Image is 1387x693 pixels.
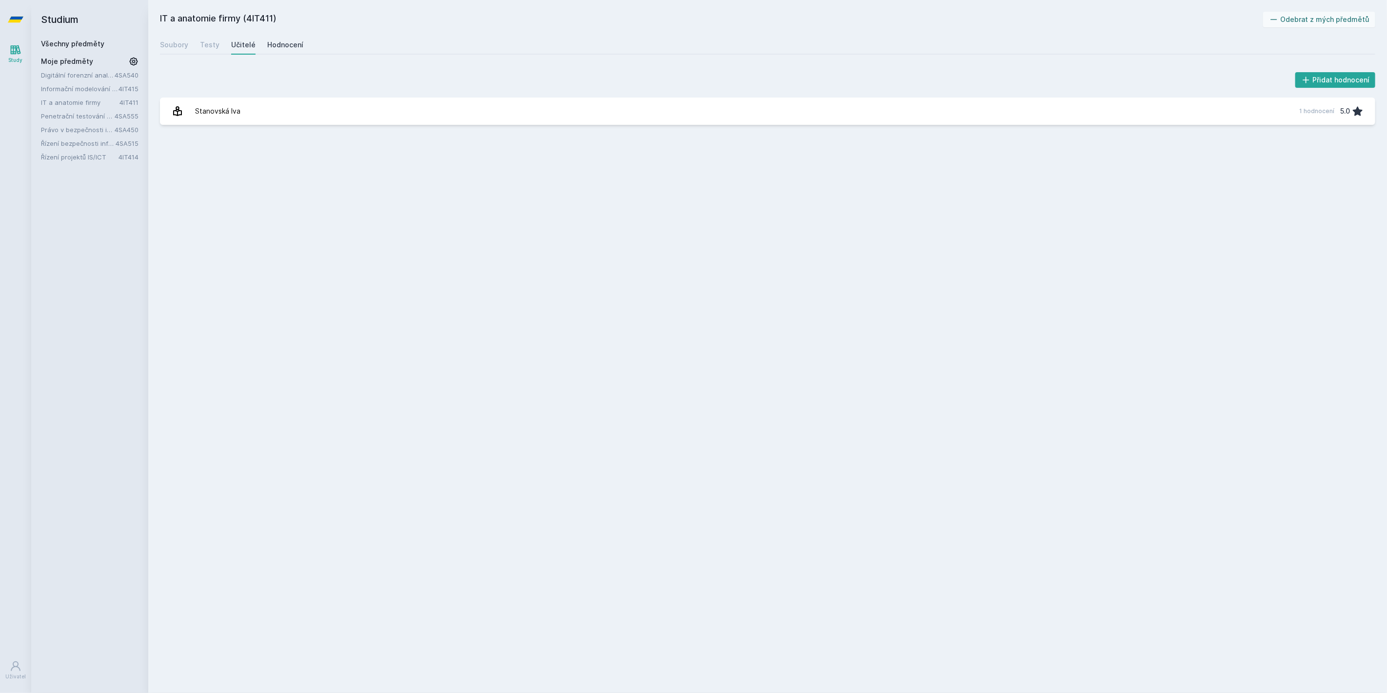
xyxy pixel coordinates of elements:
[1263,12,1376,27] button: Odebrat z mých předmětů
[41,125,115,135] a: Právo v bezpečnosti informačních systémů
[119,99,139,106] a: 4IT411
[41,40,104,48] a: Všechny předměty
[231,40,256,50] div: Učitelé
[1295,72,1376,88] button: Přidat hodnocení
[9,57,23,64] div: Study
[41,98,119,107] a: IT a anatomie firmy
[41,84,119,94] a: Informační modelování organizací
[1340,101,1350,121] div: 5.0
[160,40,188,50] div: Soubory
[119,85,139,93] a: 4IT415
[160,12,1263,27] h2: IT a anatomie firmy (4IT411)
[115,112,139,120] a: 4SA555
[2,39,29,69] a: Study
[195,101,240,121] div: Stanovská Iva
[267,35,303,55] a: Hodnocení
[41,57,93,66] span: Moje předměty
[41,70,115,80] a: Digitální forenzní analýza
[2,655,29,685] a: Uživatel
[5,673,26,680] div: Uživatel
[200,40,219,50] div: Testy
[160,35,188,55] a: Soubory
[115,126,139,134] a: 4SA450
[41,139,116,148] a: Řízení bezpečnosti informačních systémů
[267,40,303,50] div: Hodnocení
[116,139,139,147] a: 4SA515
[231,35,256,55] a: Učitelé
[115,71,139,79] a: 4SA540
[119,153,139,161] a: 4IT414
[160,98,1375,125] a: Stanovská Iva 1 hodnocení 5.0
[41,111,115,121] a: Penetrační testování bezpečnosti IS
[41,152,119,162] a: Řízení projektů IS/ICT
[1299,107,1334,115] div: 1 hodnocení
[200,35,219,55] a: Testy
